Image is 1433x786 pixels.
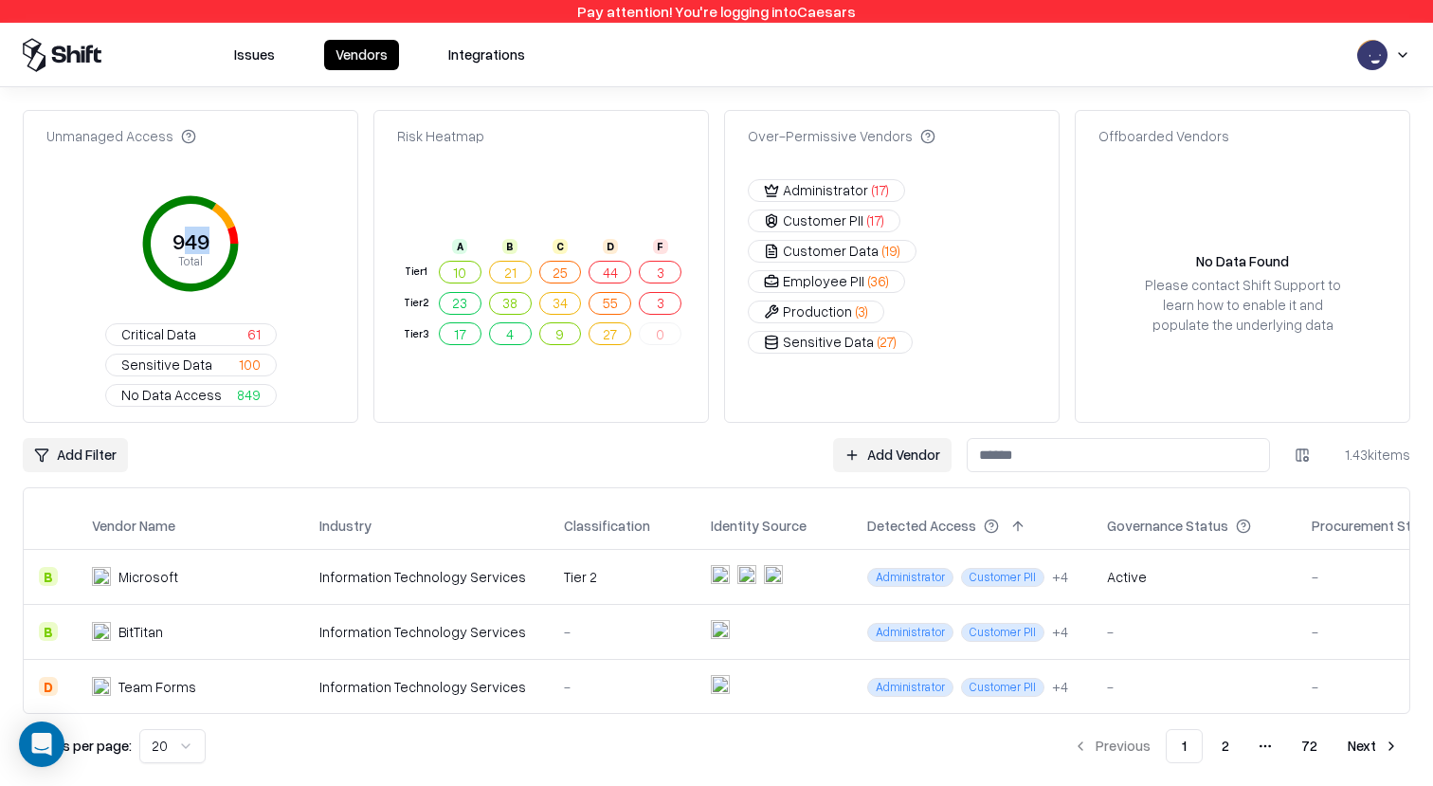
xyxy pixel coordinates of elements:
[92,567,111,586] img: Microsoft
[1196,251,1289,271] div: No Data Found
[397,126,484,146] div: Risk Heatmap
[437,40,536,70] button: Integrations
[118,567,178,587] div: Microsoft
[118,622,163,642] div: BitTitan
[1136,275,1349,335] div: Please contact Shift Support to learn how to enable it and populate the underlying data
[439,261,481,283] button: 10
[748,126,935,146] div: Over-Permissive Vendors
[961,678,1044,697] span: Customer PII
[882,241,900,261] span: ( 19 )
[121,385,222,405] span: No Data Access
[961,623,1044,642] span: Customer PII
[711,620,730,639] img: entra.microsoft.com
[1107,516,1228,536] div: Governance Status
[1166,729,1203,763] button: 1
[748,331,913,354] button: Sensitive Data(27)
[92,516,175,536] div: Vendor Name
[1052,622,1068,642] button: +4
[319,567,534,587] div: Information Technology Services
[319,516,372,536] div: Industry
[564,567,680,587] div: Tier 2
[639,261,681,283] button: 3
[19,722,64,767] div: Open Intercom Messenger
[961,568,1044,587] span: Customer PII
[748,301,884,323] button: Production(3)
[319,677,534,697] div: Information Technology Services
[489,322,532,345] button: 4
[564,622,680,642] div: -
[867,678,953,697] span: Administrator
[1334,445,1410,465] div: 1.43k items
[489,292,532,315] button: 38
[553,239,568,254] div: C
[39,622,58,641] div: B
[502,239,517,254] div: B
[23,736,132,756] p: Results per page:
[92,677,111,696] img: Team Forms
[564,516,650,536] div: Classification
[46,126,196,146] div: Unmanaged Access
[539,322,582,345] button: 9
[39,677,58,696] div: D
[711,675,730,694] img: entra.microsoft.com
[748,270,905,293] button: Employee PII(36)
[539,292,582,315] button: 34
[711,565,730,584] img: entra.microsoft.com
[1052,567,1068,587] button: +4
[324,40,399,70] button: Vendors
[439,322,481,345] button: 17
[39,567,58,586] div: B
[1052,677,1068,697] div: + 4
[867,568,953,587] span: Administrator
[564,677,680,697] div: -
[239,355,261,375] span: 100
[105,384,277,407] button: No Data Access849
[401,295,431,311] div: Tier 2
[872,180,889,200] span: ( 17 )
[868,271,889,291] span: ( 36 )
[856,302,868,321] span: ( 3 )
[1107,677,1281,697] div: -
[833,438,952,472] a: Add Vendor
[603,239,618,254] div: D
[92,622,111,641] img: BitTitan
[589,261,631,283] button: 44
[172,227,209,254] tspan: 949
[178,253,203,268] tspan: Total
[878,332,897,352] span: ( 27 )
[1061,729,1410,763] nav: pagination
[319,622,534,642] div: Information Technology Services
[867,623,953,642] span: Administrator
[1336,729,1410,763] button: Next
[121,324,196,344] span: Critical Data
[489,261,532,283] button: 21
[1107,567,1147,587] div: Active
[1107,622,1281,642] div: -
[223,40,286,70] button: Issues
[452,239,467,254] div: A
[1052,567,1068,587] div: + 4
[401,264,431,280] div: Tier 1
[867,210,884,230] span: ( 17 )
[1206,729,1244,763] button: 2
[237,385,261,405] span: 849
[737,565,756,584] img: microsoft365.com
[247,324,261,344] span: 61
[589,292,631,315] button: 55
[23,438,128,472] button: Add Filter
[764,565,783,584] img: okta.com
[439,292,481,315] button: 23
[105,323,277,346] button: Critical Data61
[118,677,196,697] div: Team Forms
[121,355,212,375] span: Sensitive Data
[748,210,900,232] button: Customer PII(17)
[1286,729,1333,763] button: 72
[867,516,976,536] div: Detected Access
[1052,622,1068,642] div: + 4
[1098,126,1229,146] div: Offboarded Vendors
[589,322,631,345] button: 27
[711,516,807,536] div: Identity Source
[639,292,681,315] button: 3
[105,354,277,376] button: Sensitive Data100
[539,261,582,283] button: 25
